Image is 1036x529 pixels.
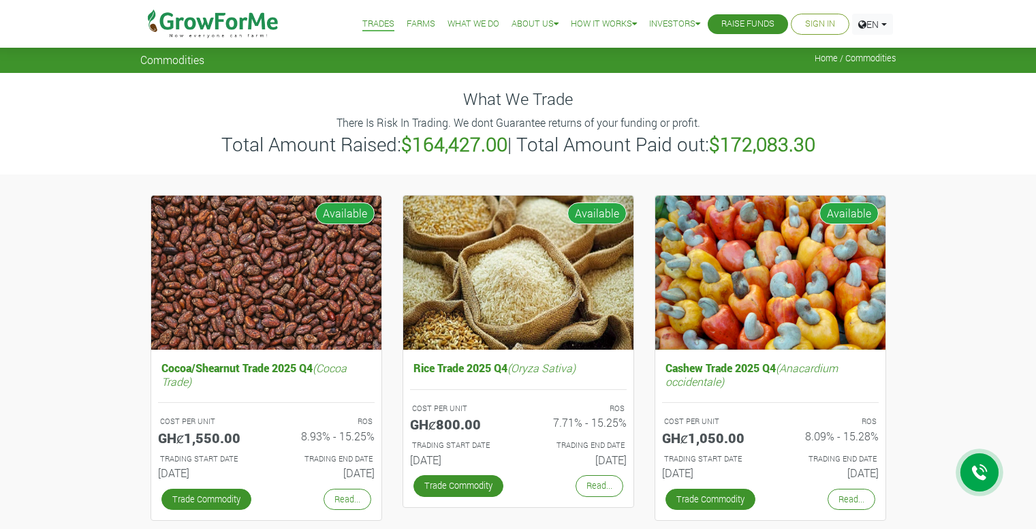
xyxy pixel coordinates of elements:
[279,416,373,427] p: ROS
[410,358,627,472] a: Rice Trade 2025 Q4(Oryza Sativa) COST PER UNIT GHȼ800.00 ROS 7.71% - 15.25% TRADING START DATE [D...
[662,358,879,391] h5: Cashew Trade 2025 Q4
[662,429,760,446] h5: GHȼ1,050.00
[412,403,506,414] p: COST PER UNIT
[664,453,758,465] p: Estimated Trading Start Date
[529,453,627,466] h6: [DATE]
[815,53,896,63] span: Home / Commodities
[413,475,503,496] a: Trade Commodity
[412,440,506,451] p: Estimated Trading Start Date
[410,453,508,466] h6: [DATE]
[571,17,637,31] a: How it Works
[277,466,375,479] h6: [DATE]
[161,361,347,388] i: (Cocoa Trade)
[664,416,758,427] p: COST PER UNIT
[315,202,375,224] span: Available
[662,466,760,479] h6: [DATE]
[507,361,576,375] i: (Oryza Sativa)
[151,196,381,350] img: growforme image
[828,489,875,510] a: Read...
[279,453,373,465] p: Estimated Trading End Date
[649,17,700,31] a: Investors
[140,89,896,109] h4: What We Trade
[161,489,251,510] a: Trade Commodity
[362,17,394,31] a: Trades
[160,453,254,465] p: Estimated Trading Start Date
[158,429,256,446] h5: GHȼ1,550.00
[401,132,507,157] b: $164,427.00
[158,358,375,485] a: Cocoa/Shearnut Trade 2025 Q4(Cocoa Trade) COST PER UNIT GHȼ1,550.00 ROS 8.93% - 15.25% TRADING ST...
[324,489,371,510] a: Read...
[448,17,499,31] a: What We Do
[662,358,879,485] a: Cashew Trade 2025 Q4(Anacardium occidentale) COST PER UNIT GHȼ1,050.00 ROS 8.09% - 15.28% TRADING...
[531,403,625,414] p: ROS
[529,416,627,429] h6: 7.71% - 15.25%
[160,416,254,427] p: COST PER UNIT
[805,17,835,31] a: Sign In
[142,133,894,156] h3: Total Amount Raised: | Total Amount Paid out:
[512,17,559,31] a: About Us
[655,196,885,350] img: growforme image
[665,361,838,388] i: (Anacardium occidentale)
[407,17,435,31] a: Farms
[142,115,894,131] p: There Is Risk In Trading. We dont Guarantee returns of your funding or profit.
[783,453,877,465] p: Estimated Trading End Date
[576,475,623,496] a: Read...
[781,429,879,442] h6: 8.09% - 15.28%
[721,17,774,31] a: Raise Funds
[158,358,375,391] h5: Cocoa/Shearnut Trade 2025 Q4
[819,202,879,224] span: Available
[852,14,893,35] a: EN
[158,466,256,479] h6: [DATE]
[567,202,627,224] span: Available
[665,489,755,510] a: Trade Commodity
[781,466,879,479] h6: [DATE]
[140,53,204,66] span: Commodities
[410,416,508,432] h5: GHȼ800.00
[709,132,815,157] b: $172,083.30
[403,196,633,350] img: growforme image
[783,416,877,427] p: ROS
[277,429,375,442] h6: 8.93% - 15.25%
[410,358,627,378] h5: Rice Trade 2025 Q4
[531,440,625,451] p: Estimated Trading End Date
